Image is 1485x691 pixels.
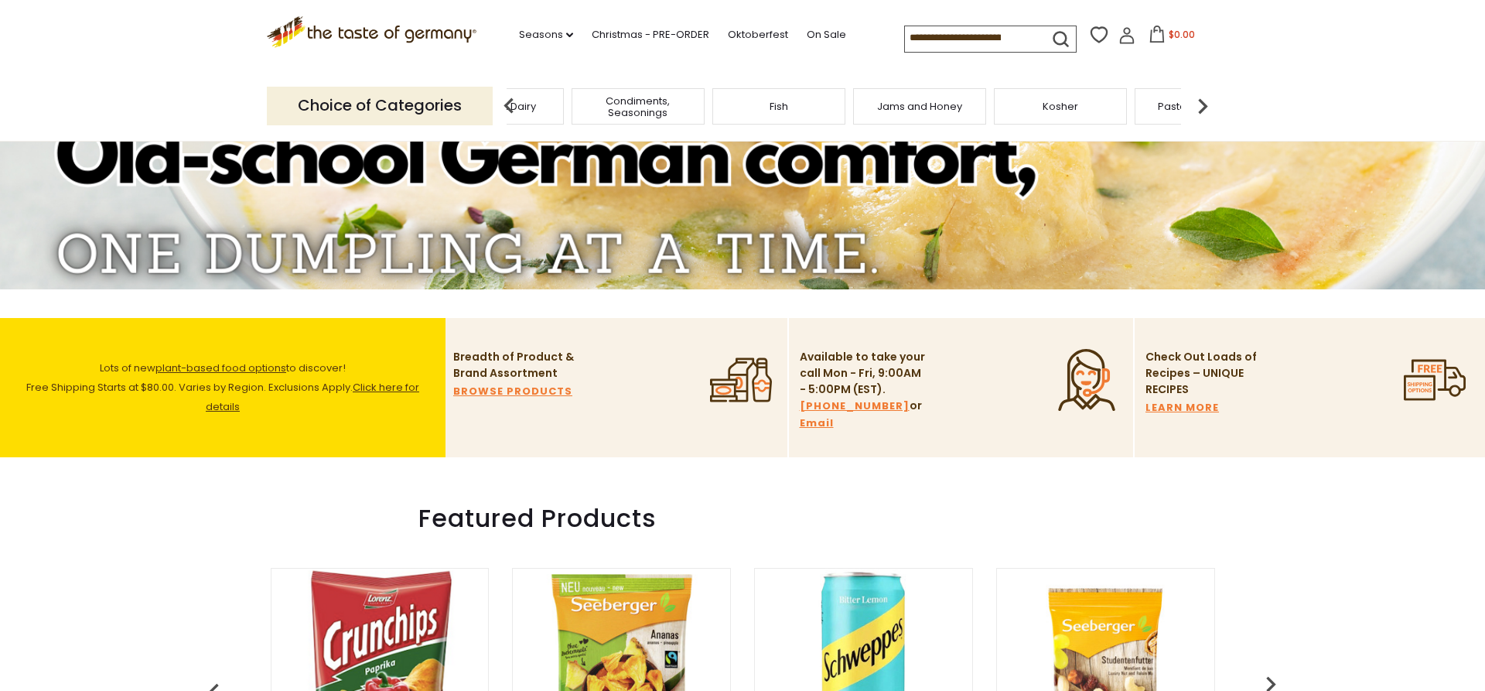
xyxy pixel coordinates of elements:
[728,26,788,43] a: Oktoberfest
[800,398,910,415] a: [PHONE_NUMBER]
[1043,101,1078,112] a: Kosher
[877,101,962,112] a: Jams and Honey
[770,101,788,112] a: Fish
[453,383,572,400] a: BROWSE PRODUCTS
[267,87,493,125] p: Choice of Categories
[493,91,524,121] img: previous arrow
[1138,26,1204,49] button: $0.00
[1169,28,1195,41] span: $0.00
[519,26,573,43] a: Seasons
[1187,91,1218,121] img: next arrow
[807,26,846,43] a: On Sale
[800,349,927,432] p: Available to take your call Mon - Fri, 9:00AM - 5:00PM (EST). or
[1158,101,1244,112] a: Pasta and Potato
[576,95,700,118] a: Condiments, Seasonings
[1145,349,1258,398] p: Check Out Loads of Recipes – UNIQUE RECIPES
[1145,399,1219,416] a: LEARN MORE
[592,26,709,43] a: Christmas - PRE-ORDER
[453,349,581,381] p: Breadth of Product & Brand Assortment
[155,361,286,375] a: plant-based food options
[800,415,834,432] a: Email
[26,361,419,414] span: Lots of new to discover! Free Shipping Starts at $80.00. Varies by Region. Exclusions Apply.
